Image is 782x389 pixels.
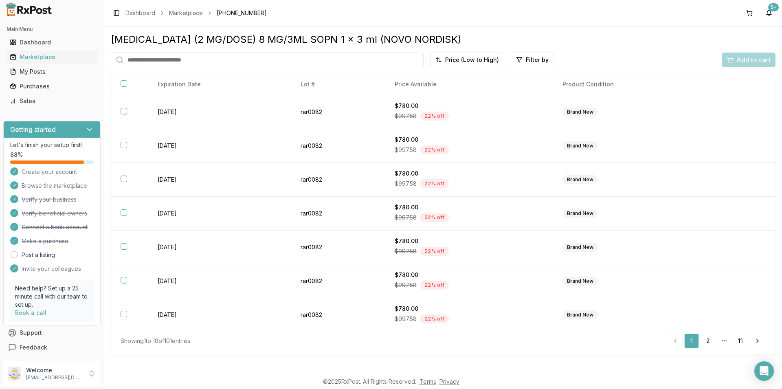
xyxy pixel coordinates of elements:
p: [EMAIL_ADDRESS][DOMAIN_NAME] [26,374,83,381]
button: Feedback [3,340,101,355]
a: Purchases [7,79,97,94]
p: Let's finish your setup first! [10,141,94,149]
p: Welcome [26,366,83,374]
div: Dashboard [10,38,94,46]
span: Connect a bank account [22,223,88,231]
span: $997.58 [395,112,417,120]
span: Verify beneficial owners [22,209,87,218]
a: Dashboard [7,35,97,50]
div: 22 % off [420,247,449,256]
div: 22 % off [420,314,449,323]
button: My Posts [3,65,101,78]
span: [PHONE_NUMBER] [217,9,267,17]
a: Privacy [439,378,459,385]
td: [DATE] [148,197,291,231]
button: Sales [3,95,101,108]
div: $780.00 [395,203,543,211]
button: Price (Low to High) [430,53,504,67]
div: 22 % off [420,213,449,222]
a: 2 [701,334,715,348]
a: Book a call [15,309,46,316]
div: 22 % off [420,179,449,188]
span: Invite your colleagues [22,265,81,273]
td: rar0082 [291,163,384,197]
td: rar0082 [291,197,384,231]
th: Price Available [385,74,553,95]
div: Brand New [562,243,598,252]
span: Browse the marketplace [22,182,87,190]
a: Sales [7,94,97,108]
th: Expiration Date [148,74,291,95]
div: My Posts [10,68,94,76]
span: Verify your business [22,196,77,204]
div: $780.00 [395,102,543,110]
div: $780.00 [395,136,543,144]
a: Terms [420,378,436,385]
h3: Getting started [10,125,56,134]
div: Brand New [562,209,598,218]
div: [MEDICAL_DATA] (2 MG/DOSE) 8 MG/3ML SOPN 1 x 3 ml (NOVO NORDISK) [111,33,775,46]
th: Lot # [291,74,384,95]
div: Brand New [562,277,598,286]
div: Sales [10,97,94,105]
a: 1 [684,334,699,348]
div: Marketplace [10,53,94,61]
td: rar0082 [291,231,384,264]
span: Create your account [22,168,77,176]
span: $997.58 [395,315,417,323]
span: $997.58 [395,281,417,289]
img: User avatar [8,367,21,380]
span: Make a purchase [22,237,68,245]
a: Marketplace [7,50,97,64]
span: 88 % [10,151,23,159]
span: Filter by [526,56,549,64]
div: 22 % off [420,145,449,154]
td: [DATE] [148,231,291,264]
button: Marketplace [3,51,101,64]
button: Support [3,325,101,340]
a: Go to next page [749,334,766,348]
div: $780.00 [395,237,543,245]
img: RxPost Logo [3,3,55,16]
td: rar0082 [291,264,384,298]
div: Open Intercom Messenger [754,361,774,381]
td: [DATE] [148,298,291,332]
p: Need help? Set up a 25 minute call with our team to set up. [15,284,89,309]
div: Brand New [562,108,598,116]
div: $780.00 [395,305,543,313]
td: [DATE] [148,163,291,197]
td: [DATE] [148,95,291,129]
span: Price (Low to High) [445,56,499,64]
div: 9+ [768,3,779,11]
div: Purchases [10,82,94,90]
a: 11 [733,334,748,348]
div: Showing 1 to 10 of 101 entries [121,337,190,345]
div: Brand New [562,310,598,319]
td: rar0082 [291,95,384,129]
td: rar0082 [291,298,384,332]
button: Dashboard [3,36,101,49]
span: Feedback [20,343,47,352]
div: $780.00 [395,169,543,178]
span: $997.58 [395,247,417,255]
a: Post a listing [22,251,55,259]
nav: pagination [668,334,766,348]
button: 9+ [762,7,775,20]
a: My Posts [7,64,97,79]
th: Product Condition [553,74,714,95]
button: Purchases [3,80,101,93]
span: $997.58 [395,213,417,222]
td: [DATE] [148,129,291,163]
nav: breadcrumb [125,9,267,17]
div: 22 % off [420,281,449,290]
a: Dashboard [125,9,155,17]
div: $780.00 [395,271,543,279]
button: Filter by [511,53,554,67]
span: $997.58 [395,180,417,188]
div: Brand New [562,141,598,150]
td: [DATE] [148,264,291,298]
a: Marketplace [169,9,203,17]
h2: Main Menu [7,26,97,33]
div: 22 % off [420,112,449,121]
span: $997.58 [395,146,417,154]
